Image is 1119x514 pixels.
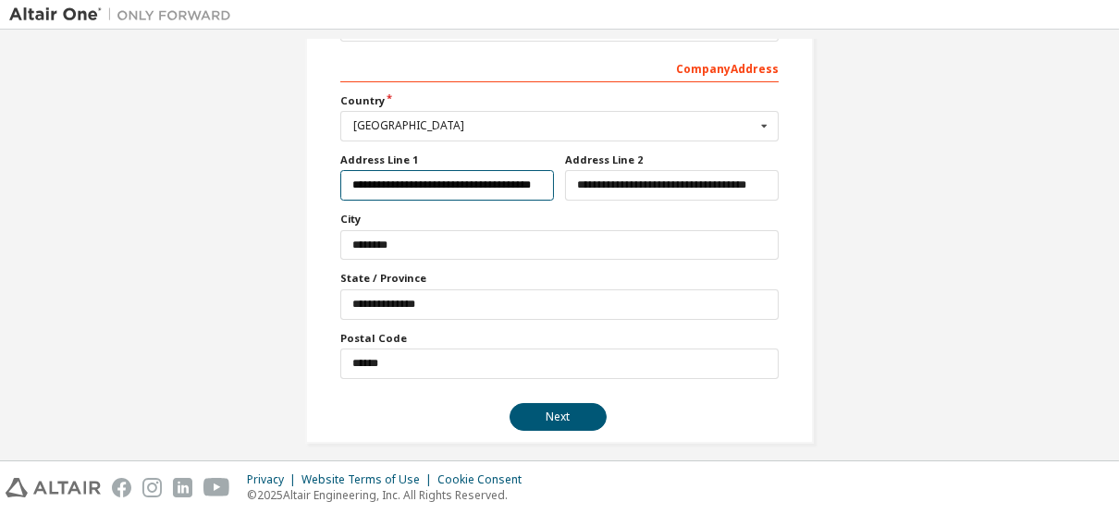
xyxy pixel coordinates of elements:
[340,212,779,226] label: City
[340,331,779,346] label: Postal Code
[565,153,779,167] label: Address Line 2
[142,478,162,497] img: instagram.svg
[301,472,437,487] div: Website Terms of Use
[353,120,756,131] div: [GEOGRAPHIC_DATA]
[510,403,607,431] button: Next
[112,478,131,497] img: facebook.svg
[340,53,779,82] div: Company Address
[247,472,301,487] div: Privacy
[340,271,779,286] label: State / Province
[340,93,779,108] label: Country
[173,478,192,497] img: linkedin.svg
[9,6,240,24] img: Altair One
[437,472,533,487] div: Cookie Consent
[6,478,101,497] img: altair_logo.svg
[247,487,533,503] p: © 2025 Altair Engineering, Inc. All Rights Reserved.
[340,153,554,167] label: Address Line 1
[203,478,230,497] img: youtube.svg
